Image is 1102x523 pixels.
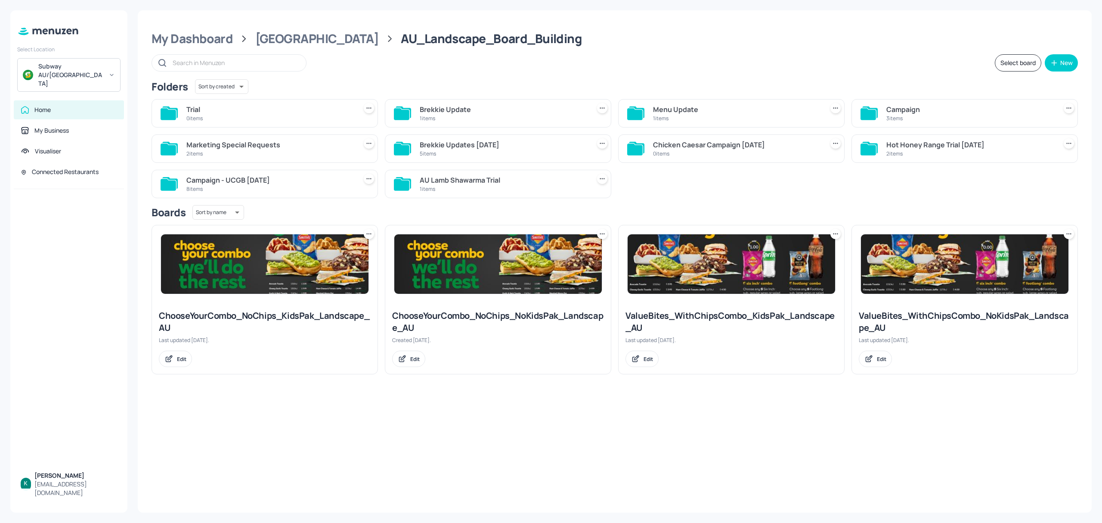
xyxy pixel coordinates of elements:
[625,310,837,334] div: ValueBites_WithChipsCombo_KidsPak_Landscape_AU
[420,140,587,150] div: Brekkie Updates [DATE]
[859,336,1071,344] div: Last updated [DATE].
[644,355,653,363] div: Edit
[886,104,1053,115] div: Campaign
[420,115,587,122] div: 1 items
[859,310,1071,334] div: ValueBites_WithChipsCombo_NoKidsPak_Landscape_AU
[152,205,186,219] div: Boards
[628,234,835,294] img: 2025-07-14-1752473805400kqv07lorw2.jpeg
[653,104,820,115] div: Menu Update
[195,78,248,95] div: Sort by created
[653,140,820,150] div: Chicken Caesar Campaign [DATE]
[186,185,353,193] div: 8 items
[159,336,371,344] div: Last updated [DATE].
[410,355,420,363] div: Edit
[34,471,117,480] div: [PERSON_NAME]
[173,56,297,69] input: Search in Menuzen
[392,336,604,344] div: Created [DATE].
[392,310,604,334] div: ChooseYourCombo_NoChips_NoKidsPak_Landscape_AU
[394,234,602,294] img: 2025-03-05-1741140906389y9ao5vmqtjk.jpeg
[995,54,1041,72] button: Select board
[255,31,379,47] div: [GEOGRAPHIC_DATA]
[186,150,353,157] div: 2 items
[420,175,587,185] div: AU Lamb Shawarma Trial
[401,31,582,47] div: AU_Landscape_Board_Building
[23,70,33,80] img: avatar
[161,234,368,294] img: 2025-03-05-1741140906389y9ao5vmqtjk.jpeg
[420,185,587,193] div: 1 items
[420,150,587,157] div: 5 items
[159,310,371,334] div: ChooseYourCombo_NoChips_KidsPak_Landscape_AU
[653,150,820,157] div: 0 items
[1045,54,1078,72] button: New
[186,104,353,115] div: Trial
[192,204,244,221] div: Sort by name
[861,234,1068,294] img: 2025-07-10-17521107088203kx35vaunet.jpeg
[177,355,186,363] div: Edit
[886,140,1053,150] div: Hot Honey Range Trial [DATE]
[186,115,353,122] div: 0 items
[420,104,587,115] div: Brekkie Update
[35,147,61,156] div: Visualiser
[186,140,353,150] div: Marketing Special Requests
[625,336,837,344] div: Last updated [DATE].
[21,478,31,488] img: ACg8ocKBIlbXoTTzaZ8RZ_0B6YnoiWvEjOPx6MQW7xFGuDwnGH3hbQ=s96-c
[17,46,121,53] div: Select Location
[34,106,51,114] div: Home
[877,355,886,363] div: Edit
[38,62,103,88] div: Subway AU/[GEOGRAPHIC_DATA]
[886,150,1053,157] div: 2 items
[34,480,117,497] div: [EMAIL_ADDRESS][DOMAIN_NAME]
[653,115,820,122] div: 1 items
[886,115,1053,122] div: 3 items
[152,31,233,47] div: My Dashboard
[186,175,353,185] div: Campaign - UCGB [DATE]
[32,168,99,176] div: Connected Restaurants
[152,80,188,93] div: Folders
[34,126,69,135] div: My Business
[1060,60,1073,66] div: New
